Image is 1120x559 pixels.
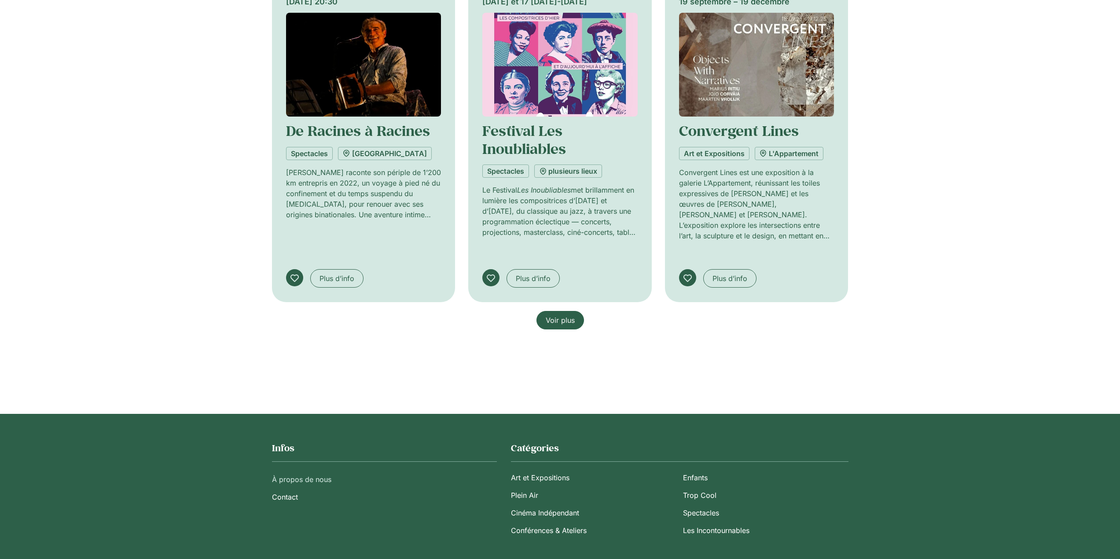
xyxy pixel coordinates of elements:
[507,269,560,288] a: Plus d’info
[511,522,676,539] a: Conférences & Ateliers
[272,471,497,506] nav: Menu
[546,315,575,325] span: Voir plus
[482,164,529,178] a: Spectacles
[511,504,676,522] a: Cinéma Indépendant
[511,469,848,539] nav: Menu
[272,471,497,488] a: À propos de nous
[516,273,551,284] span: Plus d’info
[755,147,823,160] a: L'Appartement
[712,273,747,284] span: Plus d’info
[482,185,638,237] p: Le Festival met brillamment en lumière les compositrices d’[DATE] et d’[DATE], du classique au ja...
[679,167,834,241] p: Convergent Lines est une exposition à la galerie L’Appartement, réunissant les toiles expressives...
[517,186,571,194] em: Les Inoubliables
[679,121,799,140] a: Convergent Lines
[511,442,848,454] h2: Catégories
[286,167,441,220] p: [PERSON_NAME] raconte son périple de 1’200 km entrepris en 2022, un voyage à pied né du confineme...
[286,147,333,160] a: Spectacles
[272,442,497,454] h2: Infos
[482,121,566,157] a: Festival Les Inoubliables
[511,486,676,504] a: Plein Air
[310,269,364,288] a: Plus d’info
[703,269,756,288] a: Plus d’info
[286,121,430,140] a: De Racines à Racines
[272,488,497,506] a: Contact
[338,147,432,160] a: [GEOGRAPHIC_DATA]
[683,469,848,486] a: Enfants
[683,504,848,522] a: Spectacles
[319,273,354,284] span: Plus d’info
[536,311,584,329] a: Voir plus
[679,147,749,160] a: Art et Expositions
[683,486,848,504] a: Trop Cool
[683,522,848,539] a: Les Incontournables
[511,469,676,486] a: Art et Expositions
